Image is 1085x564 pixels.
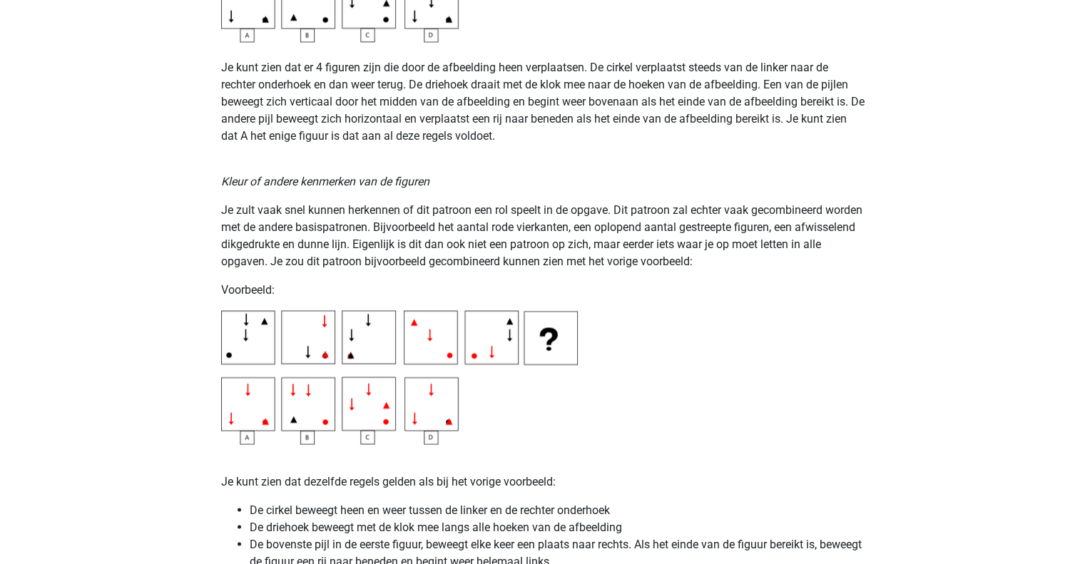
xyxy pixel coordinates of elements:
i: Kleur of andere kenmerken van de figuren [221,175,429,188]
p: Je kunt zien dat dezelfde regels gelden als bij het vorige voorbeeld: [221,473,865,490]
p: Voorbeeld: [221,282,865,299]
li: De driehoek beweegt met de klok mee langs alle hoeken van de afbeelding [250,518,865,535]
p: Je zult vaak snel kunnen herkennen of dit patroon een rol speelt in de opgave. Dit patroon zal ec... [221,202,865,270]
li: De cirkel beweegt heen en weer tussen de linker en de rechter onderhoek [250,501,865,518]
img: Inductive Reasoning Example6.png [221,310,578,444]
p: Je kunt zien dat er 4 figuren zijn die door de afbeelding heen verplaatsen. De cirkel verplaatst ... [221,42,865,145]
